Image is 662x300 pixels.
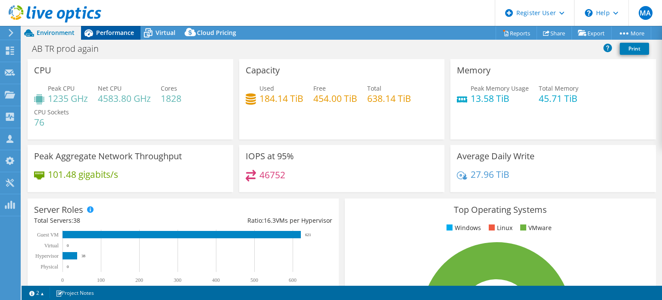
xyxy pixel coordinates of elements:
text: 400 [212,277,220,283]
li: Windows [444,223,481,233]
text: 600 [289,277,297,283]
h1: AB TR prod again [28,44,112,54]
span: Virtual [156,28,175,37]
text: 0 [67,243,69,248]
a: Share [537,26,572,40]
h3: Top Operating Systems [351,205,650,215]
text: 100 [97,277,105,283]
h4: 1828 [161,94,181,103]
h4: 184.14 TiB [259,94,303,103]
h4: 76 [34,117,69,127]
text: 0 [61,277,64,283]
span: Total Memory [539,84,578,92]
span: Cloud Pricing [197,28,236,37]
span: Peak CPU [48,84,75,92]
span: Environment [37,28,75,37]
h3: CPU [34,66,51,75]
h4: 27.96 TiB [471,170,509,179]
a: Print [620,43,649,55]
span: Free [313,84,326,92]
text: 621 [305,233,311,237]
text: 0 [67,265,69,269]
span: Used [259,84,274,92]
h4: 45.71 TiB [539,94,578,103]
text: 500 [250,277,258,283]
text: 38 [81,254,86,258]
text: Guest VM [37,232,59,238]
a: More [611,26,651,40]
text: 300 [174,277,181,283]
a: 2 [23,287,50,298]
span: Performance [96,28,134,37]
text: Virtual [44,243,59,249]
text: 200 [135,277,143,283]
h3: Memory [457,66,490,75]
span: CPU Sockets [34,108,69,116]
h4: 1235 GHz [48,94,88,103]
h4: 638.14 TiB [367,94,411,103]
h4: 13.58 TiB [471,94,529,103]
h4: 101.48 gigabits/s [48,170,118,179]
h3: Capacity [246,66,280,75]
h4: 46752 [259,170,285,180]
li: Linux [487,223,512,233]
h4: 454.00 TiB [313,94,357,103]
span: MA [639,6,653,20]
span: 38 [73,216,80,224]
a: Reports [496,26,537,40]
a: Export [571,26,612,40]
span: Peak Memory Usage [471,84,529,92]
svg: \n [585,9,593,17]
div: Ratio: VMs per Hypervisor [183,216,332,225]
h4: 4583.80 GHz [98,94,151,103]
text: Hypervisor [35,253,59,259]
h3: IOPS at 95% [246,152,294,161]
h3: Peak Aggregate Network Throughput [34,152,182,161]
span: Total [367,84,381,92]
span: Cores [161,84,177,92]
h3: Average Daily Write [457,152,534,161]
div: Total Servers: [34,216,183,225]
h3: Server Roles [34,205,83,215]
li: VMware [518,223,552,233]
span: 16.3 [264,216,276,224]
text: Physical [41,264,58,270]
a: Project Notes [50,287,100,298]
span: Net CPU [98,84,122,92]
